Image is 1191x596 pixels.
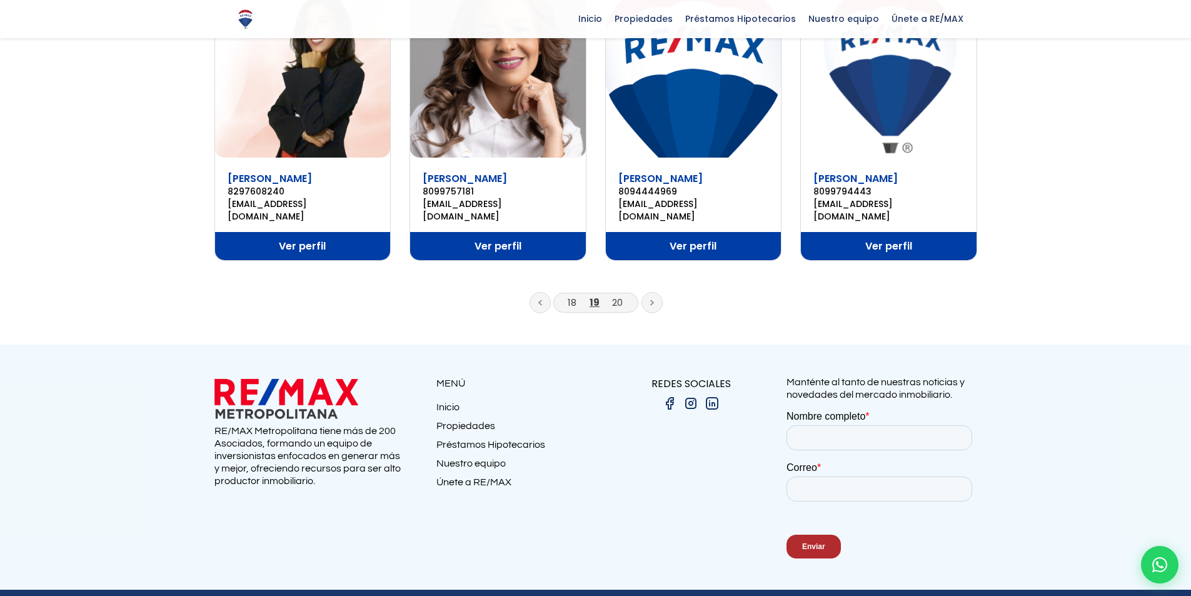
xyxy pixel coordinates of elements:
a: [EMAIL_ADDRESS][DOMAIN_NAME] [618,198,769,223]
img: facebook.png [662,396,677,411]
a: [EMAIL_ADDRESS][DOMAIN_NAME] [423,198,573,223]
p: RE/MAX Metropolitana tiene más de 200 Asociados, formando un equipo de inversionistas enfocados e... [214,425,405,487]
a: [PERSON_NAME] [813,171,898,186]
p: REDES SOCIALES [596,376,786,391]
a: Préstamos Hipotecarios [436,438,596,457]
a: 19 [590,296,600,309]
span: Préstamos Hipotecarios [679,9,802,28]
a: Únete a RE/MAX [436,476,596,495]
span: Únete a RE/MAX [885,9,970,28]
a: 8099757181 [423,185,573,198]
a: [PERSON_NAME] [423,171,507,186]
iframe: Form 0 [786,410,977,580]
span: Propiedades [608,9,679,28]
a: Ver perfil [801,232,977,260]
a: [PERSON_NAME] [228,171,312,186]
a: Nuestro equipo [436,457,596,476]
p: Manténte al tanto de nuestras noticias y novedades del mercado inmobiliario. [786,376,977,401]
img: remax metropolitana logo [214,376,358,422]
a: Inicio [436,401,596,420]
a: [PERSON_NAME] [618,171,703,186]
a: 8094444969 [618,185,769,198]
a: Propiedades [436,420,596,438]
img: linkedin.png [705,396,720,411]
a: 8297608240 [228,185,378,198]
a: [EMAIL_ADDRESS][DOMAIN_NAME] [813,198,964,223]
p: MENÚ [436,376,596,391]
img: instagram.png [683,396,698,411]
span: Inicio [572,9,608,28]
a: 8099794443 [813,185,964,198]
a: Ver perfil [606,232,781,260]
a: Ver perfil [410,232,586,260]
a: Ver perfil [215,232,391,260]
span: Nuestro equipo [802,9,885,28]
a: 18 [568,296,576,309]
a: 20 [612,296,623,309]
img: Logo de REMAX [234,8,256,30]
a: [EMAIL_ADDRESS][DOMAIN_NAME] [228,198,378,223]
